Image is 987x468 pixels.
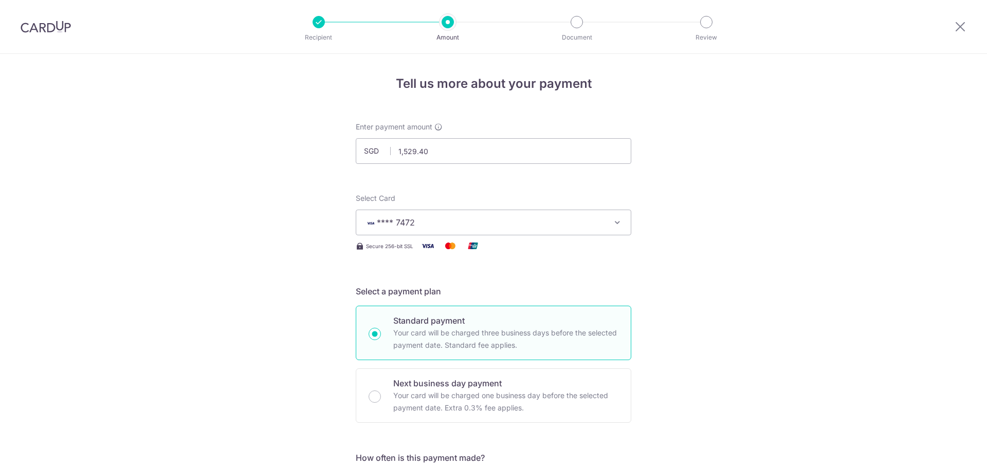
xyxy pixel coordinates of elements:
[356,452,631,464] h5: How often is this payment made?
[356,194,395,202] span: translation missing: en.payables.payment_networks.credit_card.summary.labels.select_card
[356,138,631,164] input: 0.00
[356,285,631,297] h5: Select a payment plan
[393,377,618,389] p: Next business day payment
[410,32,486,43] p: Amount
[393,389,618,414] p: Your card will be charged one business day before the selected payment date. Extra 0.3% fee applies.
[366,242,413,250] span: Secure 256-bit SSL
[440,239,461,252] img: Mastercard
[21,21,71,33] img: CardUp
[364,146,391,156] span: SGD
[393,314,618,327] p: Standard payment
[417,239,438,252] img: Visa
[539,32,615,43] p: Document
[364,219,377,227] img: VISA
[356,122,432,132] span: Enter payment amount
[281,32,357,43] p: Recipient
[668,32,744,43] p: Review
[393,327,618,351] p: Your card will be charged three business days before the selected payment date. Standard fee appl...
[463,239,483,252] img: Union Pay
[356,74,631,93] h4: Tell us more about your payment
